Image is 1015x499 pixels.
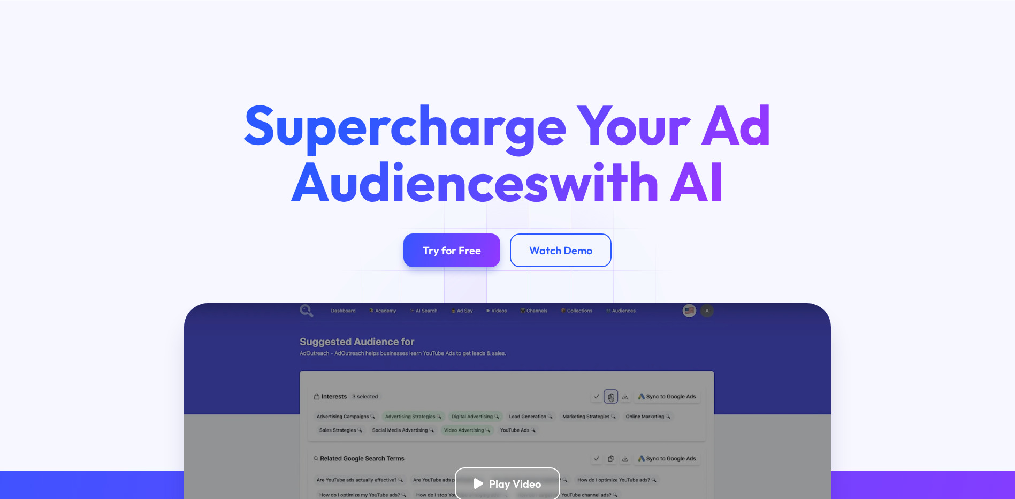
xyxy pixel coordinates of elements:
[529,244,592,257] div: Watch Demo
[403,233,500,267] a: Try for Free
[489,477,541,490] div: Play Video
[549,146,724,216] span: with AI
[220,96,795,209] h1: Supercharge Your Ad Audiences
[423,244,481,257] div: Try for Free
